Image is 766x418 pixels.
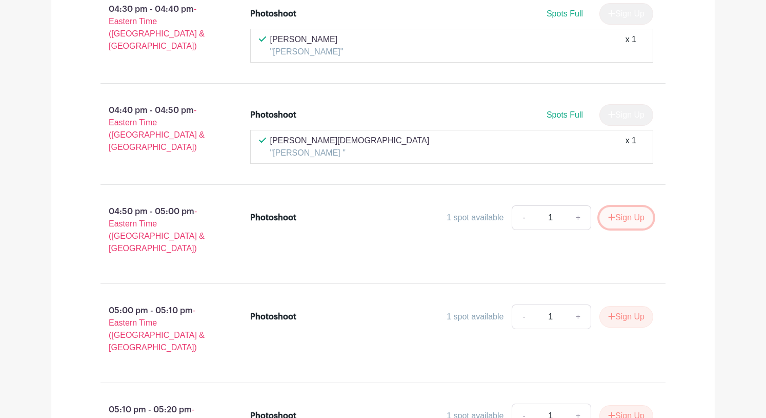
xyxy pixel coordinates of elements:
[84,100,234,158] p: 04:40 pm - 04:50 pm
[270,135,430,147] p: [PERSON_NAME][DEMOGRAPHIC_DATA]
[270,46,344,58] p: "[PERSON_NAME]"
[547,9,583,18] span: Spots Full
[599,306,653,328] button: Sign Up
[84,201,234,259] p: 04:50 pm - 05:00 pm
[512,205,535,230] a: -
[250,109,296,121] div: Photoshoot
[566,305,591,329] a: +
[270,33,344,46] p: [PERSON_NAME]
[447,212,503,224] div: 1 spot available
[512,305,535,329] a: -
[250,311,296,323] div: Photoshoot
[250,8,296,20] div: Photoshoot
[84,300,234,358] p: 05:00 pm - 05:10 pm
[599,207,653,229] button: Sign Up
[547,110,583,119] span: Spots Full
[626,33,636,58] div: x 1
[447,311,503,323] div: 1 spot available
[270,147,430,159] p: "[PERSON_NAME] "
[250,212,296,224] div: Photoshoot
[626,135,636,159] div: x 1
[566,205,591,230] a: +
